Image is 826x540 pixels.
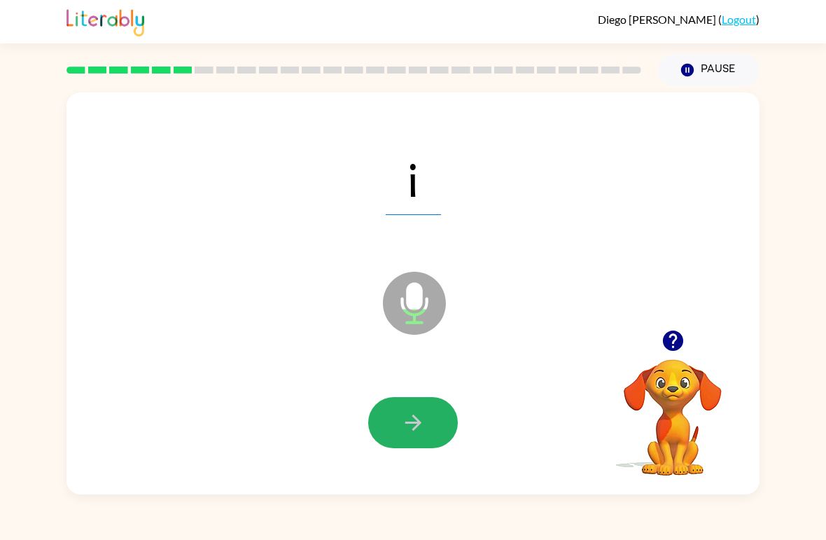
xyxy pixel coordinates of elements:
span: i [386,142,441,215]
button: Pause [658,54,759,86]
img: Literably [66,6,144,36]
span: Diego [PERSON_NAME] [598,13,718,26]
div: ( ) [598,13,759,26]
video: Your browser must support playing .mp4 files to use Literably. Please try using another browser. [603,338,743,478]
a: Logout [722,13,756,26]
